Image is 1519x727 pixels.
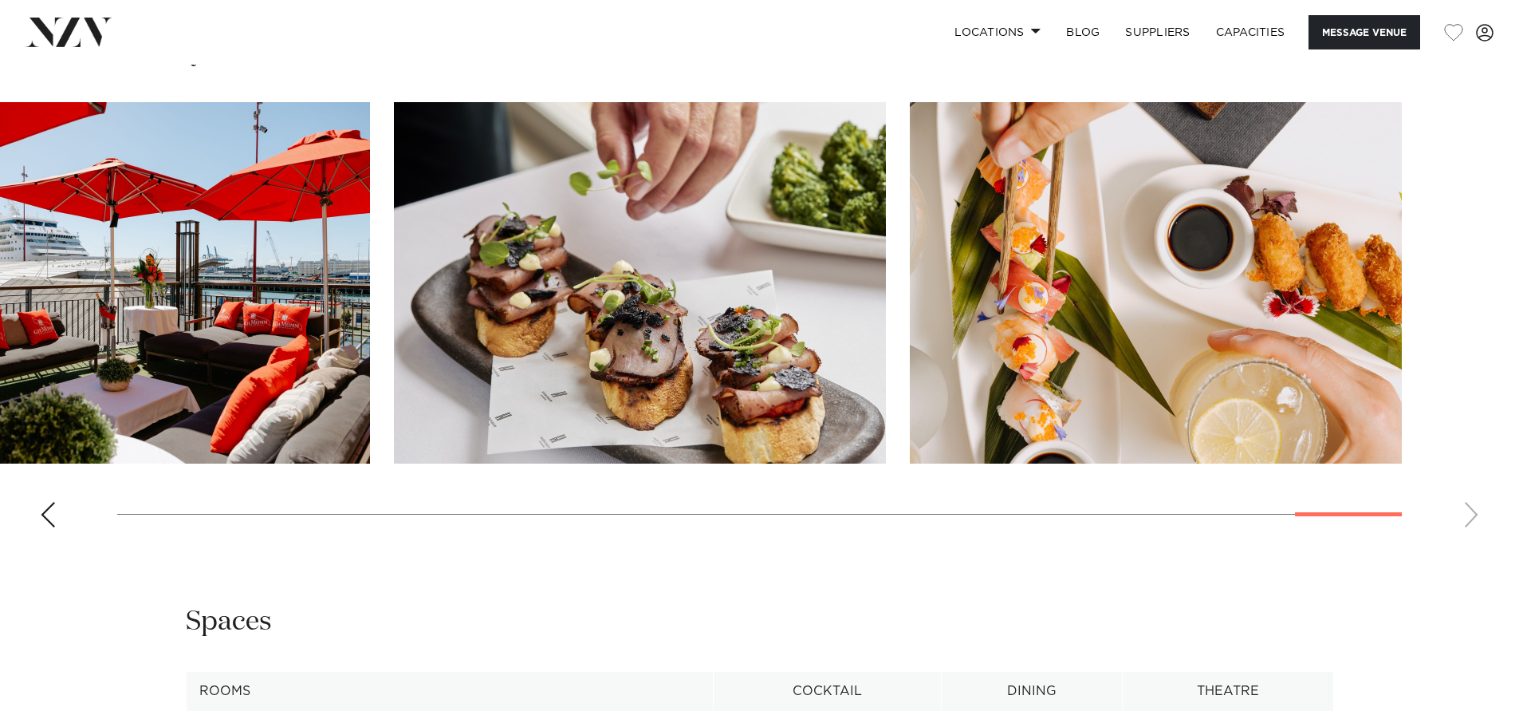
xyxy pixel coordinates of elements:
a: Capacities [1203,15,1298,49]
a: SUPPLIERS [1112,15,1202,49]
button: Message Venue [1308,15,1420,49]
a: Locations [942,15,1053,49]
img: Fine dining at Harbourside Ocean Bar Grill [910,102,1402,464]
swiper-slide: 29 / 30 [394,102,886,464]
th: Dining [941,672,1122,711]
th: Theatre [1122,672,1333,711]
swiper-slide: 30 / 30 [910,102,1402,464]
a: BLOG [1053,15,1112,49]
img: Modern fine dining at Harbourside Ocean Bar Grill [394,102,886,464]
img: nzv-logo.png [26,18,112,46]
h2: Spaces [186,604,272,640]
th: Rooms [186,672,713,711]
th: Cocktail [713,672,941,711]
